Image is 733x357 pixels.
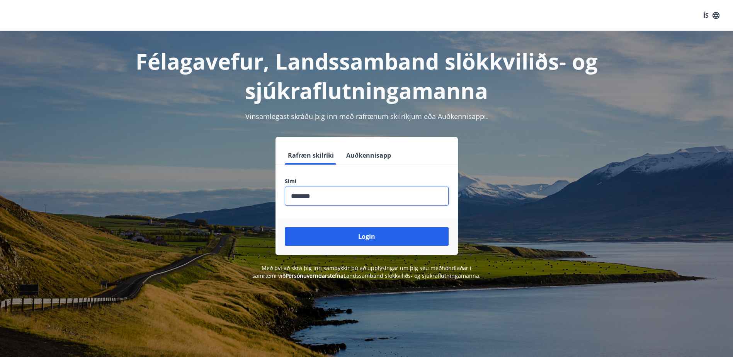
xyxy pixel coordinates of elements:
label: Sími [285,177,449,185]
button: ÍS [699,8,724,22]
span: Vinsamlegast skráðu þig inn með rafrænum skilríkjum eða Auðkennisappi. [245,112,488,121]
span: Með því að skrá þig inn samþykkir þú að upplýsingar um þig séu meðhöndlaðar í samræmi við Landssa... [252,264,481,279]
button: Auðkennisapp [343,146,394,165]
a: Persónuverndarstefna [286,272,344,279]
h1: Félagavefur, Landssamband slökkviliðs- og sjúkraflutningamanna [98,46,636,105]
button: Rafræn skilríki [285,146,337,165]
button: Login [285,227,449,246]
